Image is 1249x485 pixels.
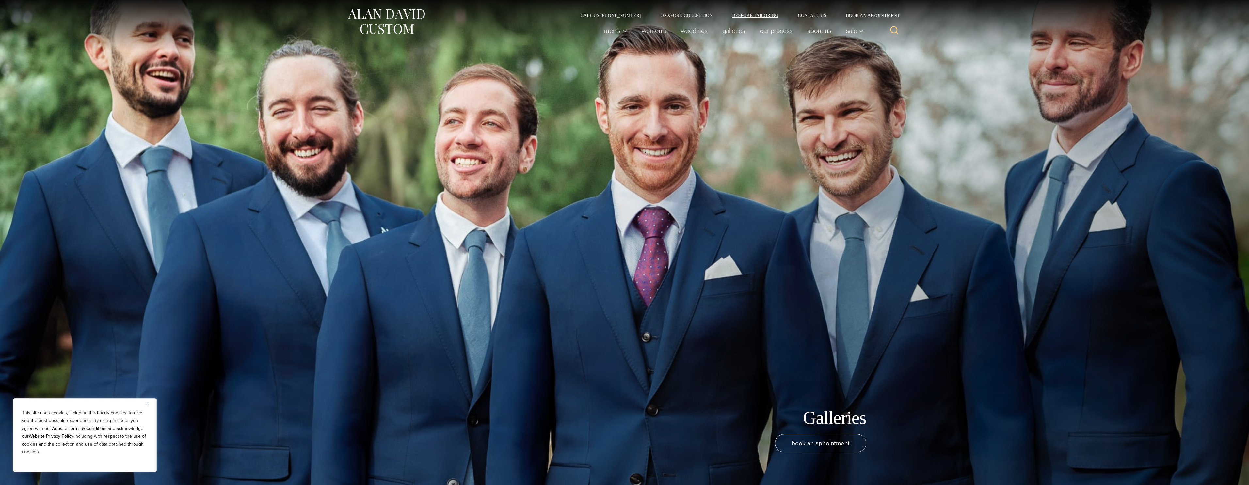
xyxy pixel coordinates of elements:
[839,24,867,37] button: Sale sub menu toggle
[887,23,902,39] button: View Search Form
[571,13,902,18] nav: Secondary Navigation
[715,24,752,37] a: Galleries
[29,433,73,440] a: Website Privacy Policy
[597,24,634,37] button: Men’s sub menu toggle
[752,24,800,37] a: Our Process
[650,13,722,18] a: Oxxford Collection
[800,24,839,37] a: About Us
[15,5,28,10] span: Help
[51,425,108,432] a: Website Terms & Conditions
[673,24,715,37] a: weddings
[347,7,425,36] img: Alan David Custom
[836,13,902,18] a: Book an Appointment
[775,434,866,452] a: book an appointment
[803,407,866,429] h1: Galleries
[634,24,673,37] a: Women’s
[571,13,651,18] a: Call Us [PHONE_NUMBER]
[788,13,836,18] a: Contact Us
[146,402,149,405] img: Close
[597,24,867,37] nav: Primary Navigation
[146,400,154,408] button: Close
[722,13,788,18] a: Bespoke Tailoring
[22,409,148,456] p: This site uses cookies, including third party cookies, to give you the best possible experience. ...
[792,438,850,448] span: book an appointment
